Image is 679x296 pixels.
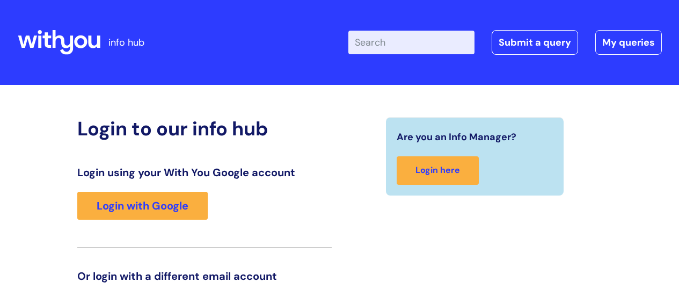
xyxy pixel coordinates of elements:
[77,166,332,179] h3: Login using your With You Google account
[397,156,479,185] a: Login here
[348,31,474,54] input: Search
[77,117,332,140] h2: Login to our info hub
[77,192,208,220] a: Login with Google
[492,30,578,55] a: Submit a query
[397,128,516,146] span: Are you an Info Manager?
[108,34,144,51] p: info hub
[77,270,332,283] h3: Or login with a different email account
[595,30,662,55] a: My queries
